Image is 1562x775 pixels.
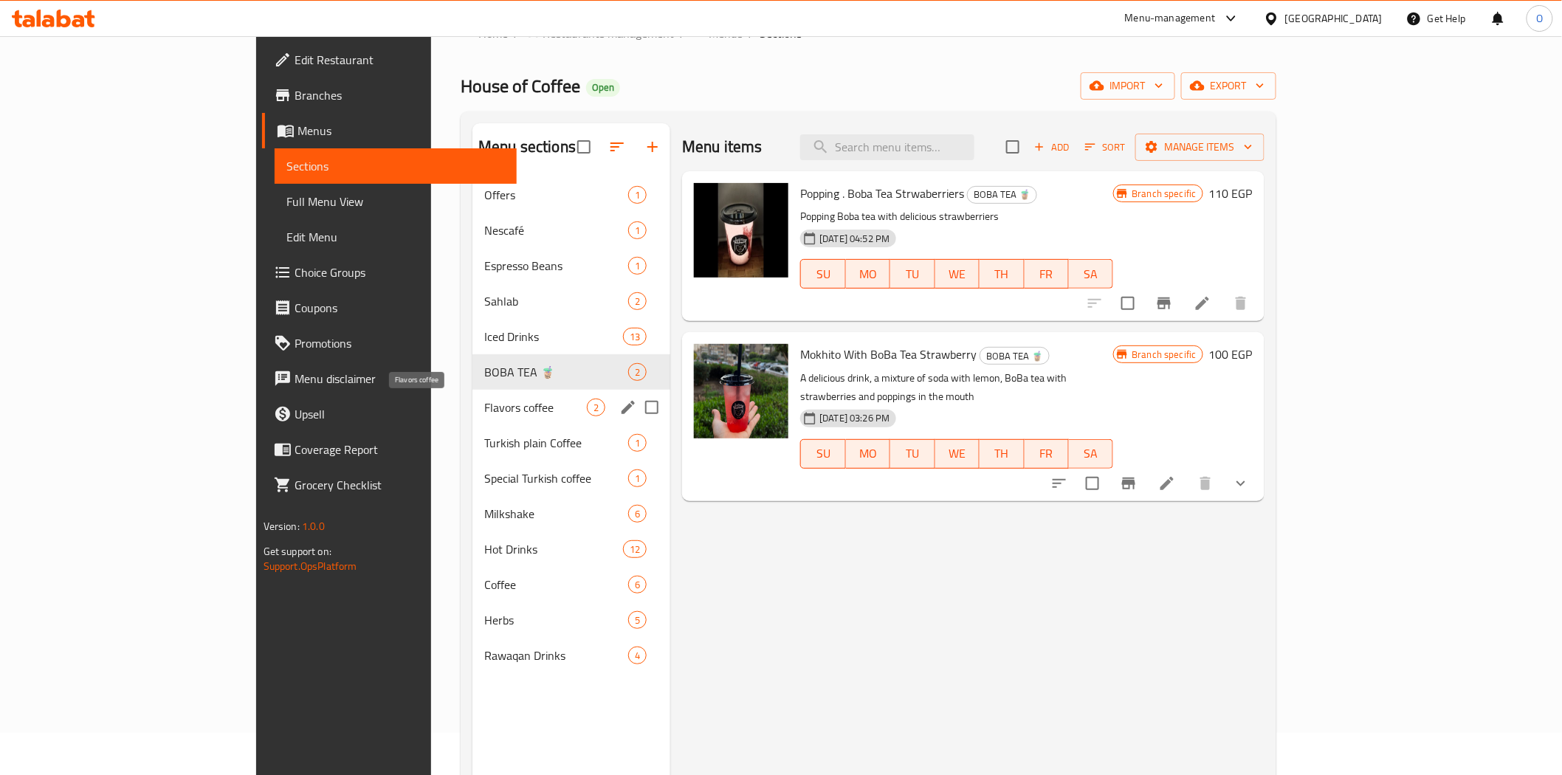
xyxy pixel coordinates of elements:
[1069,439,1113,469] button: SA
[588,401,605,415] span: 2
[985,443,1018,464] span: TH
[628,257,647,275] div: items
[264,542,331,561] span: Get support on:
[484,221,628,239] span: Nescafé
[472,354,670,390] div: BOBA TEA 🧋2
[1193,77,1265,95] span: export
[472,496,670,531] div: Milkshake6
[1209,183,1253,204] h6: 110 EGP
[985,263,1018,285] span: TH
[682,136,763,158] h2: Menu items
[623,540,647,558] div: items
[980,259,1024,289] button: TH
[813,411,895,425] span: [DATE] 03:26 PM
[484,505,628,523] span: Milkshake
[295,370,505,387] span: Menu disclaimer
[800,182,964,204] span: Popping . Boba Tea Strwaberriers
[484,186,628,204] span: Offers
[1032,139,1072,156] span: Add
[275,148,517,184] a: Sections
[890,259,935,289] button: TU
[472,638,670,673] div: Rawaqan Drinks4
[586,81,620,94] span: Open
[478,136,576,158] h2: Menu sections
[262,432,517,467] a: Coverage Report
[262,42,517,77] a: Edit Restaurant
[297,122,505,139] span: Menus
[935,439,980,469] button: WE
[846,259,890,289] button: MO
[1146,286,1182,321] button: Branch-specific-item
[980,348,1049,365] span: BOBA TEA 🧋
[262,290,517,325] a: Coupons
[1111,466,1146,501] button: Branch-specific-item
[852,263,884,285] span: MO
[760,24,802,42] span: Sections
[629,507,646,521] span: 6
[1028,136,1076,159] span: Add item
[1028,136,1076,159] button: Add
[997,131,1028,162] span: Select section
[303,517,326,536] span: 1.0.0
[813,232,895,246] span: [DATE] 04:52 PM
[935,259,980,289] button: WE
[484,647,628,664] span: Rawaqan Drinks
[484,576,628,593] span: Coffee
[1181,72,1276,100] button: export
[286,193,505,210] span: Full Menu View
[980,439,1024,469] button: TH
[1232,475,1250,492] svg: Show Choices
[484,611,628,629] div: Herbs
[264,557,357,576] a: Support.OpsPlatform
[1075,443,1107,464] span: SA
[1085,139,1126,156] span: Sort
[472,390,670,425] div: Flavors coffee2edit
[472,531,670,567] div: Hot Drinks12
[472,177,670,213] div: Offers1
[629,436,646,450] span: 1
[629,259,646,273] span: 1
[525,24,674,43] a: Restaurants management
[262,255,517,290] a: Choice Groups
[1025,259,1069,289] button: FR
[680,24,685,42] li: /
[1081,72,1175,100] button: import
[484,540,623,558] span: Hot Drinks
[1158,475,1176,492] a: Edit menu item
[262,77,517,113] a: Branches
[472,602,670,638] div: Herbs5
[629,224,646,238] span: 1
[800,259,845,289] button: SU
[484,363,628,381] span: BOBA TEA 🧋
[617,396,639,418] button: edit
[807,443,839,464] span: SU
[1075,263,1107,285] span: SA
[800,134,974,160] input: search
[484,328,623,345] span: Iced Drinks
[472,283,670,319] div: Sahlab2
[800,343,977,365] span: Mokhito With BoBa Tea Strawberry
[800,207,1113,226] p: Popping Boba tea with delicious strawberriers
[628,611,647,629] div: items
[628,469,647,487] div: items
[623,328,647,345] div: items
[628,434,647,452] div: items
[694,183,788,278] img: Popping . Boba Tea Strwaberriers
[472,425,670,461] div: Turkish plain Coffee1
[800,439,845,469] button: SU
[709,24,743,42] span: Menus
[968,186,1036,203] span: BOBA TEA 🧋
[262,325,517,361] a: Promotions
[629,188,646,202] span: 1
[635,129,670,165] button: Add section
[472,213,670,248] div: Nescafé1
[1536,10,1543,27] span: O
[941,263,974,285] span: WE
[628,221,647,239] div: items
[896,263,929,285] span: TU
[1031,443,1063,464] span: FR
